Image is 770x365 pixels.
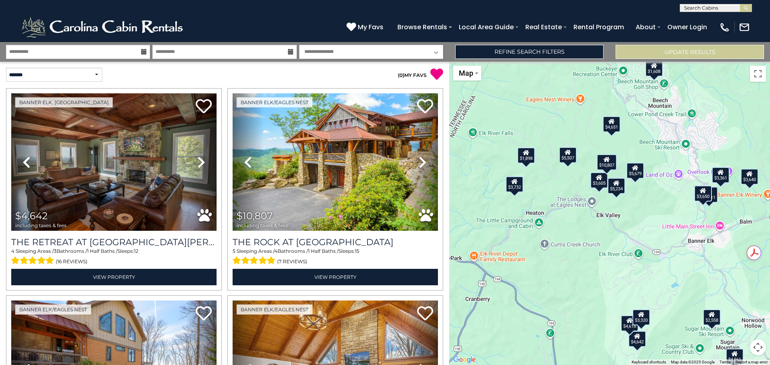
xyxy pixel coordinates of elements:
[233,248,235,254] span: 5
[703,309,721,325] div: $2,558
[87,248,118,254] span: 1 Half Baths /
[608,178,625,194] div: $5,234
[393,20,451,34] a: Browse Rentals
[11,237,217,248] h3: The Retreat at Mountain Meadows
[645,60,663,77] div: $1,608
[11,248,14,254] span: 4
[398,72,404,78] span: ( )
[54,248,57,254] span: 3
[358,22,383,32] span: My Favs
[726,348,744,364] div: $4,561
[517,147,535,163] div: $1,898
[455,20,518,34] a: Local Area Guide
[237,223,288,228] span: including taxes & fees
[597,154,617,170] div: $10,807
[459,69,473,77] span: Map
[628,331,646,347] div: $4,642
[11,269,217,285] a: View Property
[736,360,768,364] a: Report a map error
[237,97,312,107] a: Banner Elk/Eagles Nest
[233,248,438,267] div: Sleeping Areas / Bathrooms / Sleeps:
[694,186,712,202] div: $3,650
[621,315,638,331] div: $4,616
[569,20,628,34] a: Rental Program
[741,168,758,184] div: $3,640
[559,147,577,163] div: $5,507
[399,72,403,78] span: 0
[15,97,113,107] a: Banner Elk, [GEOGRAPHIC_DATA]
[453,66,481,81] button: Change map style
[308,248,338,254] span: 1 Half Baths /
[719,22,730,33] img: phone-regular-white.png
[237,210,273,222] span: $10,807
[739,22,750,33] img: mail-regular-white.png
[626,162,644,178] div: $5,679
[417,305,433,323] a: Add to favorites
[20,15,186,39] img: White-1-2.png
[750,66,766,82] button: Toggle fullscreen view
[663,20,711,34] a: Owner Login
[274,248,278,254] span: 4
[603,116,620,132] div: $4,651
[11,93,217,231] img: thumbnail_163270081.jpeg
[277,256,307,267] span: (7 reviews)
[455,45,604,59] a: Refine Search Filters
[56,256,87,267] span: (16 reviews)
[671,360,715,364] span: Map data ©2025 Google
[196,305,212,323] a: Add to favorites
[196,98,212,115] a: Add to favorites
[590,172,608,188] div: $3,605
[233,269,438,285] a: View Property
[398,72,427,78] a: (0)MY FAVS
[233,93,438,231] img: thumbnail_164258990.jpeg
[355,248,359,254] span: 15
[11,237,217,248] a: The Retreat at [GEOGRAPHIC_DATA][PERSON_NAME]
[11,248,217,267] div: Sleeping Areas / Bathrooms / Sleeps:
[521,20,566,34] a: Real Estate
[233,237,438,248] h3: The Rock at Eagles Nest
[346,22,385,32] a: My Favs
[134,248,138,254] span: 12
[632,20,660,34] a: About
[237,305,312,315] a: Banner Elk/Eagles Nest
[233,237,438,248] a: The Rock at [GEOGRAPHIC_DATA]
[451,355,478,365] img: Google
[616,45,764,59] button: Update Results
[700,186,718,202] div: $4,411
[632,359,666,365] button: Keyboard shortcuts
[750,339,766,355] button: Map camera controls
[506,176,523,192] div: $3,732
[15,305,91,315] a: Banner Elk/Eagles Nest
[15,210,48,222] span: $4,642
[451,355,478,365] a: Open this area in Google Maps (opens a new window)
[15,223,67,228] span: including taxes & fees
[632,309,650,325] div: $3,320
[719,360,731,364] a: Terms (opens in new tab)
[712,167,729,183] div: $3,361
[417,98,433,115] a: Add to favorites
